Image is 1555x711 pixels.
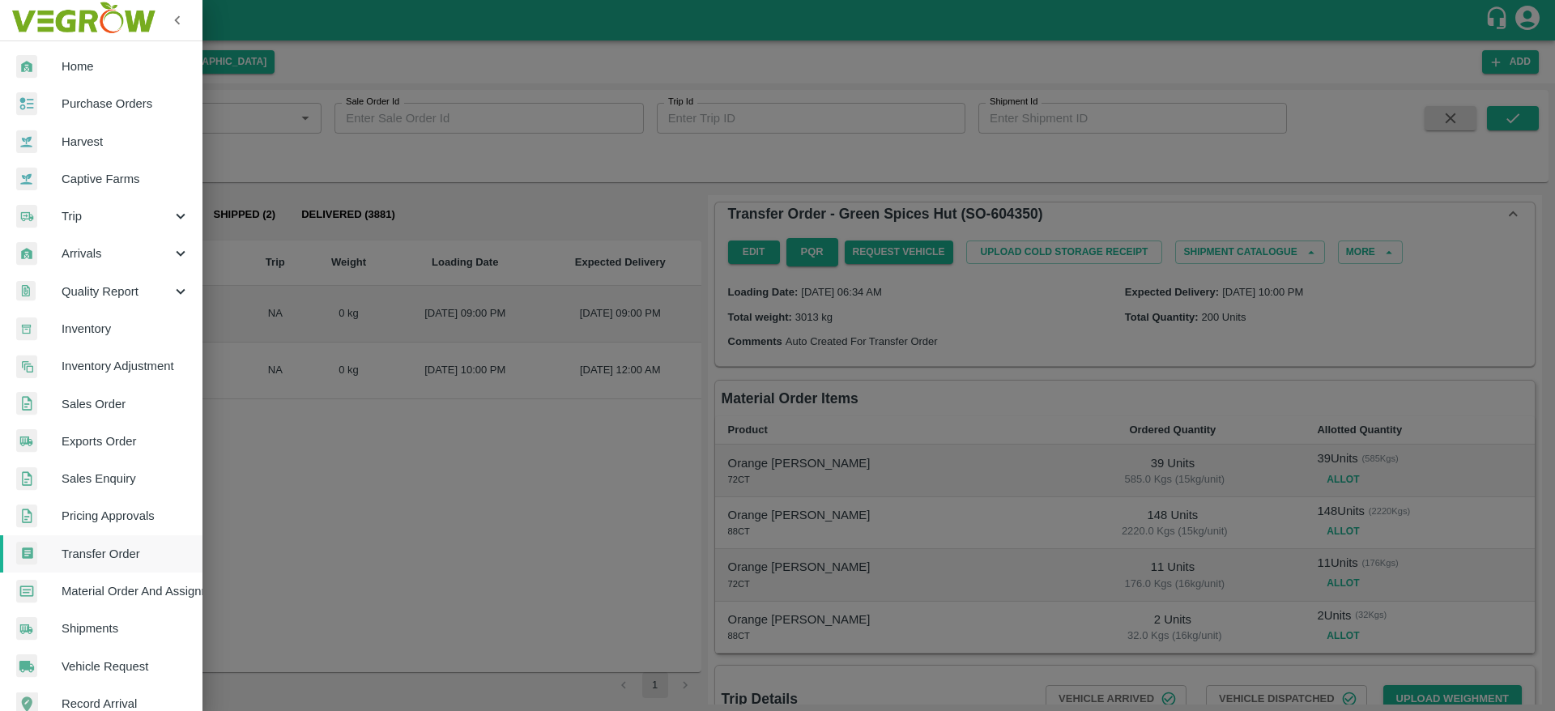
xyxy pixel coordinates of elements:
[16,242,37,266] img: whArrival
[16,580,37,603] img: centralMaterial
[16,355,37,378] img: inventory
[62,320,190,338] span: Inventory
[62,582,190,600] span: Material Order And Assignment
[16,542,37,565] img: whTransfer
[62,432,190,450] span: Exports Order
[16,167,37,191] img: harvest
[62,619,190,637] span: Shipments
[62,245,172,262] span: Arrivals
[62,57,190,75] span: Home
[62,395,190,413] span: Sales Order
[16,55,37,79] img: whArrival
[16,392,37,415] img: sales
[16,205,37,228] img: delivery
[16,92,37,116] img: reciept
[16,429,37,453] img: shipments
[62,658,190,675] span: Vehicle Request
[16,281,36,301] img: qualityReport
[62,95,190,113] span: Purchase Orders
[16,467,37,491] img: sales
[16,505,37,528] img: sales
[16,317,37,341] img: whInventory
[16,654,37,678] img: vehicle
[62,133,190,151] span: Harvest
[62,357,190,375] span: Inventory Adjustment
[16,130,37,154] img: harvest
[62,545,190,563] span: Transfer Order
[16,617,37,641] img: shipments
[62,207,172,225] span: Trip
[62,170,190,188] span: Captive Farms
[62,470,190,487] span: Sales Enquiry
[62,507,190,525] span: Pricing Approvals
[62,283,172,300] span: Quality Report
